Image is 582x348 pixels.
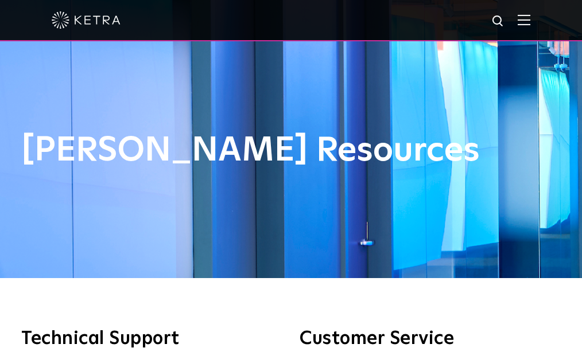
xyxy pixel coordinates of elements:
[300,330,561,348] h3: Customer Service
[52,11,121,29] img: ketra-logo-2019-white
[21,330,282,348] h3: Technical Support
[21,132,561,170] h1: [PERSON_NAME] Resources
[491,14,506,29] img: search icon
[518,14,530,25] img: Hamburger%20Nav.svg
